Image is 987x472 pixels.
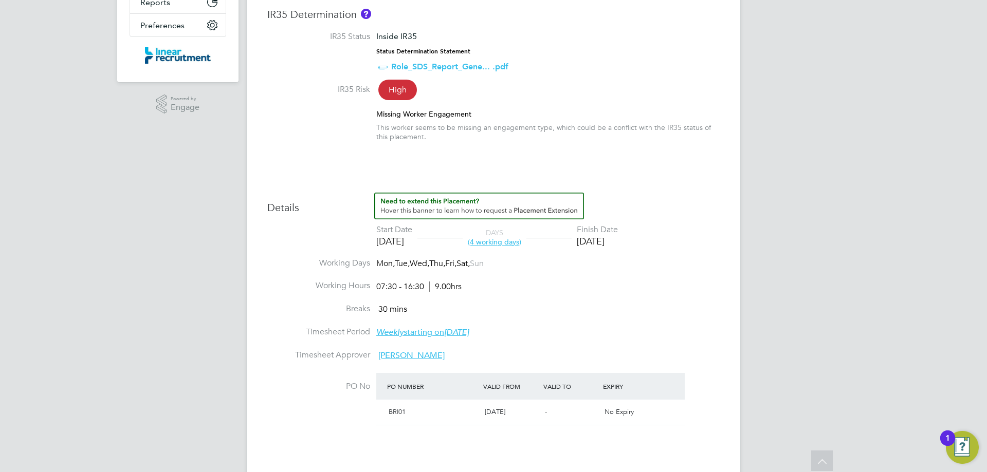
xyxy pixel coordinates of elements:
span: Engage [171,103,199,112]
span: Fri, [445,258,456,269]
div: Expiry [600,377,661,395]
label: Working Hours [267,280,370,291]
span: Powered by [171,95,199,103]
div: Start Date [376,224,412,235]
a: Go to home page [130,47,226,64]
button: How to extend a Placement? [374,193,584,219]
label: Working Days [267,258,370,269]
div: DAYS [463,228,526,247]
span: High [378,80,417,100]
strong: Status Determination Statement [376,48,470,55]
span: No Expiry [605,407,634,416]
span: - [545,407,547,416]
img: linearrecruitment-logo-retina.png [145,47,211,64]
button: Preferences [130,14,226,36]
span: Tue, [395,258,410,269]
em: [DATE] [444,327,469,337]
span: Preferences [140,21,185,30]
label: Timesheet Period [267,327,370,337]
label: Breaks [267,304,370,314]
div: Missing Worker Engagement [376,109,720,119]
div: 07:30 - 16:30 [376,281,462,292]
span: Wed, [410,258,429,269]
span: Mon, [376,258,395,269]
a: Role_SDS_Report_Gene... .pdf [391,62,508,71]
span: Sat, [456,258,470,269]
div: This worker seems to be missing an engagement type, which could be a conflict with the IR35 statu... [376,123,720,141]
span: BRI01 [389,407,406,416]
span: Thu, [429,258,445,269]
span: [DATE] [485,407,505,416]
h3: IR35 Determination [267,8,720,21]
button: About IR35 [361,9,371,19]
label: Timesheet Approver [267,350,370,361]
span: Sun [470,258,484,269]
div: Valid To [541,377,601,395]
button: Open Resource Center, 1 new notification [946,431,979,464]
a: Powered byEngage [156,95,200,114]
span: (4 working days) [468,237,521,247]
div: Finish Date [577,224,618,235]
div: PO Number [385,377,481,395]
label: IR35 Risk [267,84,370,95]
div: Valid From [481,377,541,395]
label: PO No [267,381,370,392]
span: 9.00hrs [429,281,462,292]
h3: Details [267,193,720,214]
label: IR35 Status [267,31,370,42]
span: Inside IR35 [376,31,417,41]
em: Weekly [376,327,404,337]
span: starting on [376,327,469,337]
div: [DATE] [376,235,412,247]
div: 1 [945,438,950,451]
span: [PERSON_NAME] [378,350,445,361]
span: 30 mins [378,304,407,314]
div: [DATE] [577,235,618,247]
